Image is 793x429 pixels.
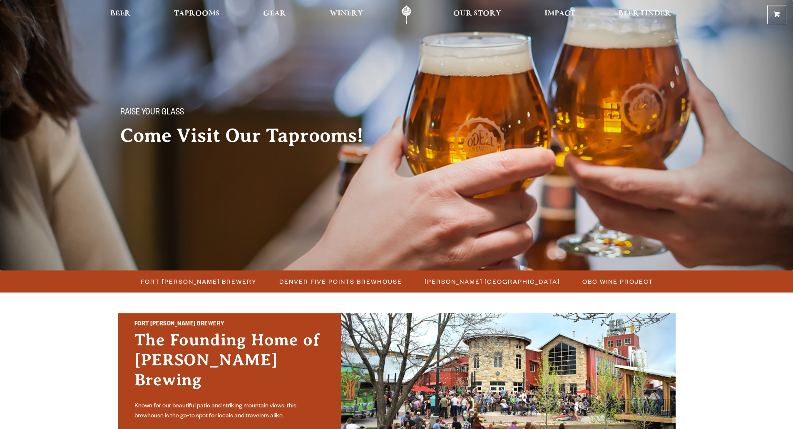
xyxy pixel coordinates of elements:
a: Beer [105,5,136,24]
span: Beer Finder [619,10,671,17]
a: [PERSON_NAME] [GEOGRAPHIC_DATA] [420,275,564,288]
span: Beer [110,10,131,17]
a: Fort [PERSON_NAME] Brewery [136,275,261,288]
span: Winery [330,10,363,17]
a: Denver Five Points Brewhouse [274,275,406,288]
span: Gear [263,10,286,17]
h2: Come Visit Our Taprooms! [120,125,380,146]
a: OBC Wine Project [577,275,657,288]
span: Raise your glass [120,108,184,119]
span: Fort [PERSON_NAME] Brewery [141,275,257,288]
a: Our Story [448,5,507,24]
a: Impact [539,5,581,24]
a: Beer Finder [613,5,676,24]
h3: The Founding Home of [PERSON_NAME] Brewing [134,330,324,398]
span: OBC Wine Project [582,275,653,288]
span: Denver Five Points Brewhouse [279,275,402,288]
span: Impact [544,10,575,17]
span: Our Story [453,10,501,17]
a: Taprooms [169,5,225,24]
p: Known for our beautiful patio and striking mountain views, this brewhouse is the go-to spot for l... [134,402,324,422]
a: Odell Home [391,5,422,24]
h2: Fort [PERSON_NAME] Brewery [134,319,324,330]
a: Gear [258,5,291,24]
span: Taprooms [174,10,220,17]
span: [PERSON_NAME] [GEOGRAPHIC_DATA] [425,275,560,288]
a: Winery [324,5,368,24]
